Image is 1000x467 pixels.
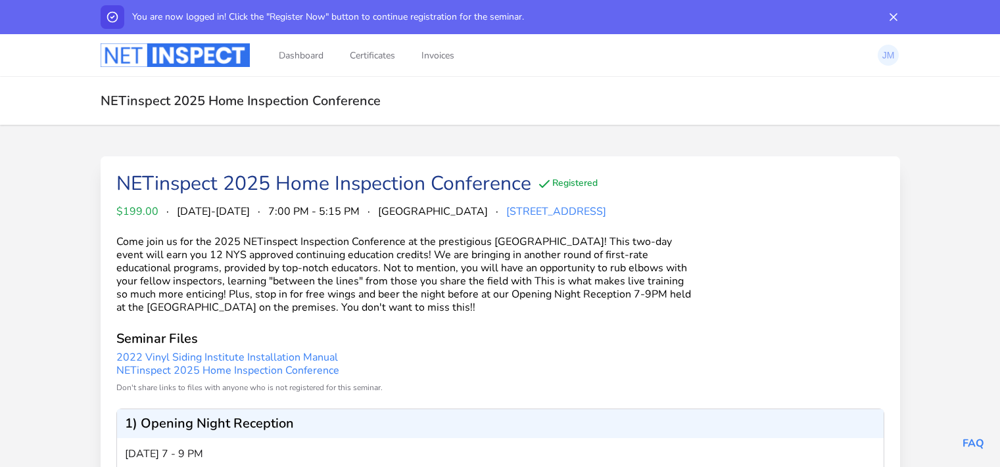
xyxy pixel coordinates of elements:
[116,363,339,378] a: NETinspect 2025 Home Inspection Conference
[177,204,250,219] span: [DATE]-[DATE]
[125,417,294,430] p: 1) Opening Night Reception
[125,446,203,462] span: [DATE] 7 - 9 pm
[378,204,488,219] span: [GEOGRAPHIC_DATA]
[116,204,158,219] span: $199.00
[268,204,360,219] span: 7:00 PM - 5:15 PM
[347,33,398,77] a: Certificates
[882,5,905,29] button: Dismiss
[368,204,370,219] span: ·
[496,204,498,219] span: ·
[166,204,169,219] span: ·
[506,204,606,219] a: [STREET_ADDRESS]
[878,45,899,66] img: Jordan Mullins
[116,350,338,365] a: 2022 Vinyl Siding Institute Installation Manual
[116,172,531,196] div: NETinspect 2025 Home Inspection Conference
[276,33,326,77] a: Dashboard
[116,235,692,314] div: Come join us for the 2025 NETinspect Inspection Conference at the prestigious [GEOGRAPHIC_DATA]! ...
[419,33,457,77] a: Invoices
[116,382,692,393] div: Don't share links to files with anyone who is not registered for this seminar.
[536,176,598,192] div: Registered
[963,436,984,451] a: FAQ
[116,330,692,348] div: Seminar Files
[101,43,250,67] img: Logo
[132,11,524,24] p: You are now logged in! Click the "Register Now" button to continue registration for the seminar.
[101,93,900,109] h2: NETinspect 2025 Home Inspection Conference
[258,204,260,219] span: ·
